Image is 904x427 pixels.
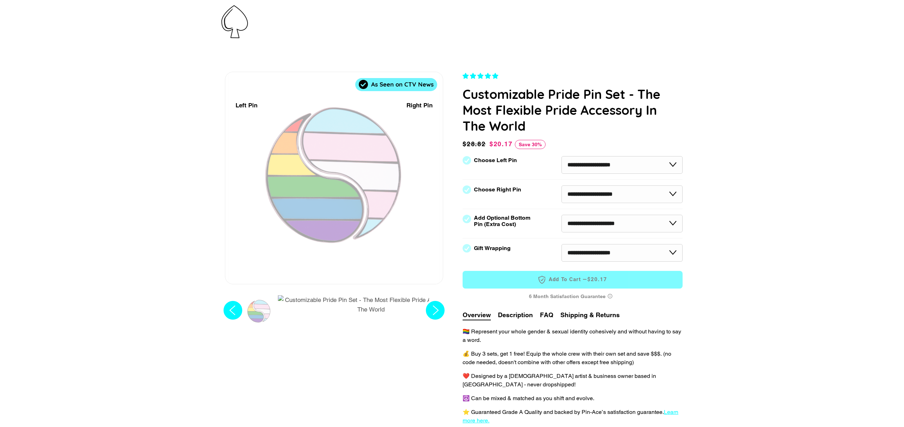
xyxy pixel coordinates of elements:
label: Gift Wrapping [474,245,511,251]
label: Choose Left Pin [474,157,517,164]
div: 6 Month Satisfaction Guarantee [463,290,683,303]
img: Customizable Pride Pin Set - The Most Flexible Pride Accessory In The World [278,295,464,314]
span: $20.17 [489,140,513,148]
button: FAQ [540,310,553,320]
span: $20.17 [587,276,607,283]
p: ☮️ Can be mixed & matched as you shift and evolve. [463,394,683,403]
button: Add to Cart —$20.17 [463,271,683,289]
button: Customizable Pride Pin Set - The Most Flexible Pride Accessory In The World [276,295,466,317]
label: Add Optional Bottom Pin (Extra Cost) [474,215,533,227]
button: Next slide [424,295,447,328]
button: Description [498,310,533,320]
p: ❤️ Designed by a [DEMOGRAPHIC_DATA] artist & business owner based in [GEOGRAPHIC_DATA] - never dr... [463,372,683,389]
label: Choose Right Pin [474,186,521,193]
span: $28.82 [463,139,488,149]
h1: Customizable Pride Pin Set - The Most Flexible Pride Accessory In The World [463,86,683,134]
div: Right Pin [406,101,433,110]
span: Add to Cart — [473,275,672,284]
span: 4.83 stars [463,72,500,79]
button: Previous slide [221,295,244,328]
button: Overview [463,310,491,320]
p: 🏳️‍🌈 Represent your whole gender & sexual identity cohesively and without having to say a word. [463,327,683,344]
p: 💰 Buy 3 sets, get 1 free! Equip the whole crew with their own set and save $$$. (no code needed, ... [463,350,683,367]
button: Shipping & Returns [560,310,620,320]
p: ⭐️ Guaranteed Grade A Quality and backed by Pin-Ace’s satisfaction guarantee. [463,408,683,425]
img: Pin-Ace [221,5,248,38]
span: Save 30% [515,140,546,149]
